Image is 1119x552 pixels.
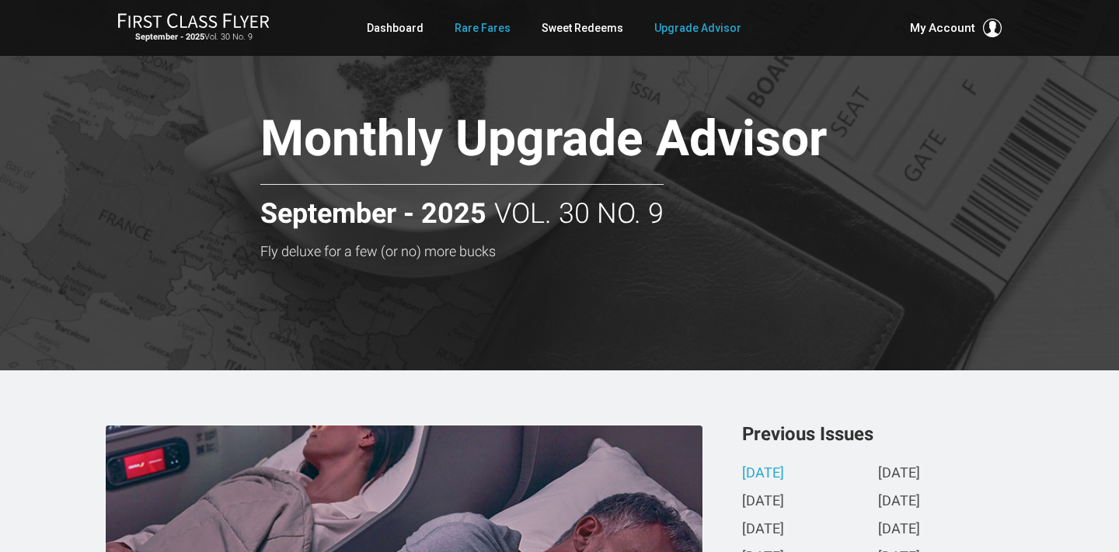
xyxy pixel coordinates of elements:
[878,522,920,538] a: [DATE]
[135,32,204,42] strong: September - 2025
[117,32,270,43] small: Vol. 30 No. 9
[654,14,741,42] a: Upgrade Advisor
[260,184,664,230] h2: Vol. 30 No. 9
[742,522,784,538] a: [DATE]
[878,466,920,482] a: [DATE]
[260,199,486,230] strong: September - 2025
[117,12,270,29] img: First Class Flyer
[910,19,975,37] span: My Account
[742,466,784,482] a: [DATE]
[542,14,623,42] a: Sweet Redeems
[742,425,1014,443] h3: Previous Issues
[260,112,936,172] h1: Monthly Upgrade Advisor
[260,244,936,259] h3: Fly deluxe for a few (or no) more bucks
[117,12,270,43] a: First Class FlyerSeptember - 2025Vol. 30 No. 9
[367,14,424,42] a: Dashboard
[455,14,511,42] a: Rare Fares
[878,494,920,510] a: [DATE]
[910,19,1002,37] button: My Account
[742,494,784,510] a: [DATE]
